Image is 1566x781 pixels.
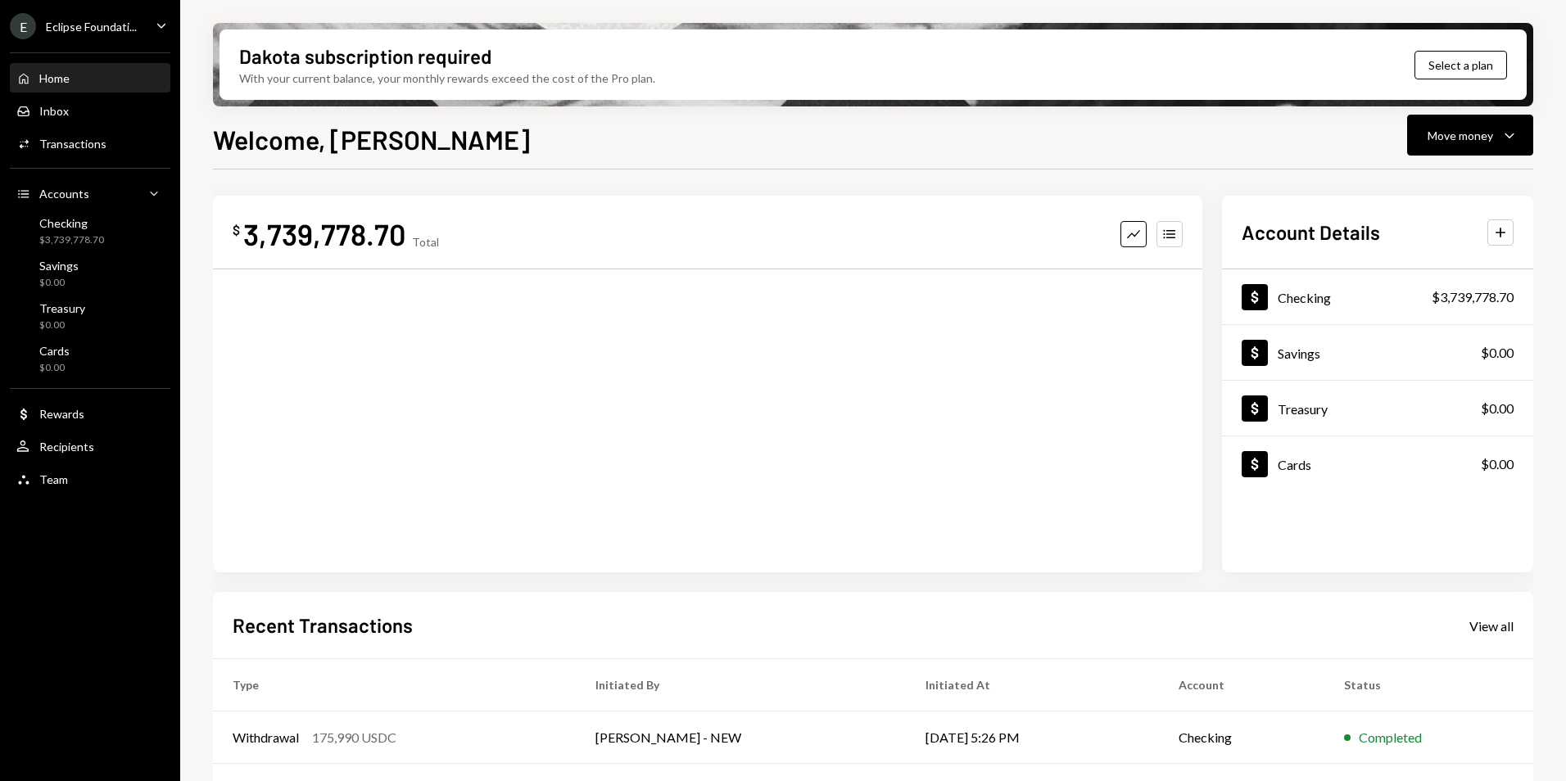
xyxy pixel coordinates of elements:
a: Recipients [10,431,170,461]
div: View all [1469,618,1514,634]
a: Treasury$0.00 [1222,381,1533,436]
div: $0.00 [1481,454,1514,474]
div: Total [412,235,439,249]
div: 175,990 USDC [312,728,396,747]
a: Checking$3,739,778.70 [10,211,170,251]
div: Savings [39,259,79,273]
div: Treasury [1278,401,1328,417]
div: Savings [1278,345,1320,361]
div: $3,739,778.70 [1432,287,1514,307]
div: $0.00 [39,361,70,375]
div: Team [39,472,68,486]
div: Withdrawal [233,728,299,747]
div: Recipients [39,440,94,454]
a: Accounts [10,178,170,208]
div: Eclipse Foundati... [46,20,137,34]
div: 3,739,778.70 [243,215,405,252]
button: Select a plan [1414,51,1507,79]
a: Checking$3,739,778.70 [1222,269,1533,324]
div: Home [39,71,70,85]
th: Status [1324,659,1533,711]
a: Cards$0.00 [1222,436,1533,491]
a: Home [10,63,170,93]
a: Inbox [10,96,170,125]
div: $ [233,222,240,238]
div: Move money [1428,127,1493,144]
th: Account [1159,659,1324,711]
div: With your current balance, your monthly rewards exceed the cost of the Pro plan. [239,70,655,87]
a: Team [10,464,170,494]
td: Checking [1159,711,1324,764]
div: $0.00 [1481,399,1514,418]
div: Accounts [39,187,89,201]
div: Cards [1278,457,1311,472]
th: Initiated By [576,659,906,711]
th: Type [213,659,576,711]
th: Initiated At [906,659,1159,711]
a: Transactions [10,129,170,158]
div: Inbox [39,104,69,118]
a: View all [1469,616,1514,634]
h2: Recent Transactions [233,612,413,639]
div: E [10,13,36,39]
div: $0.00 [39,318,85,332]
button: Move money [1407,115,1533,156]
a: Savings$0.00 [1222,325,1533,380]
a: Cards$0.00 [10,339,170,378]
div: $0.00 [39,276,79,290]
div: $0.00 [1481,343,1514,363]
a: Rewards [10,399,170,428]
div: Rewards [39,407,84,421]
a: Savings$0.00 [10,254,170,293]
h1: Welcome, [PERSON_NAME] [213,123,530,156]
div: Completed [1359,728,1422,747]
div: Dakota subscription required [239,43,491,70]
div: Checking [1278,290,1331,305]
div: Treasury [39,301,85,315]
td: [PERSON_NAME] - NEW [576,711,906,764]
td: [DATE] 5:26 PM [906,711,1159,764]
div: Cards [39,344,70,358]
div: $3,739,778.70 [39,233,104,247]
div: Checking [39,216,104,230]
h2: Account Details [1242,219,1380,246]
a: Treasury$0.00 [10,296,170,336]
div: Transactions [39,137,106,151]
